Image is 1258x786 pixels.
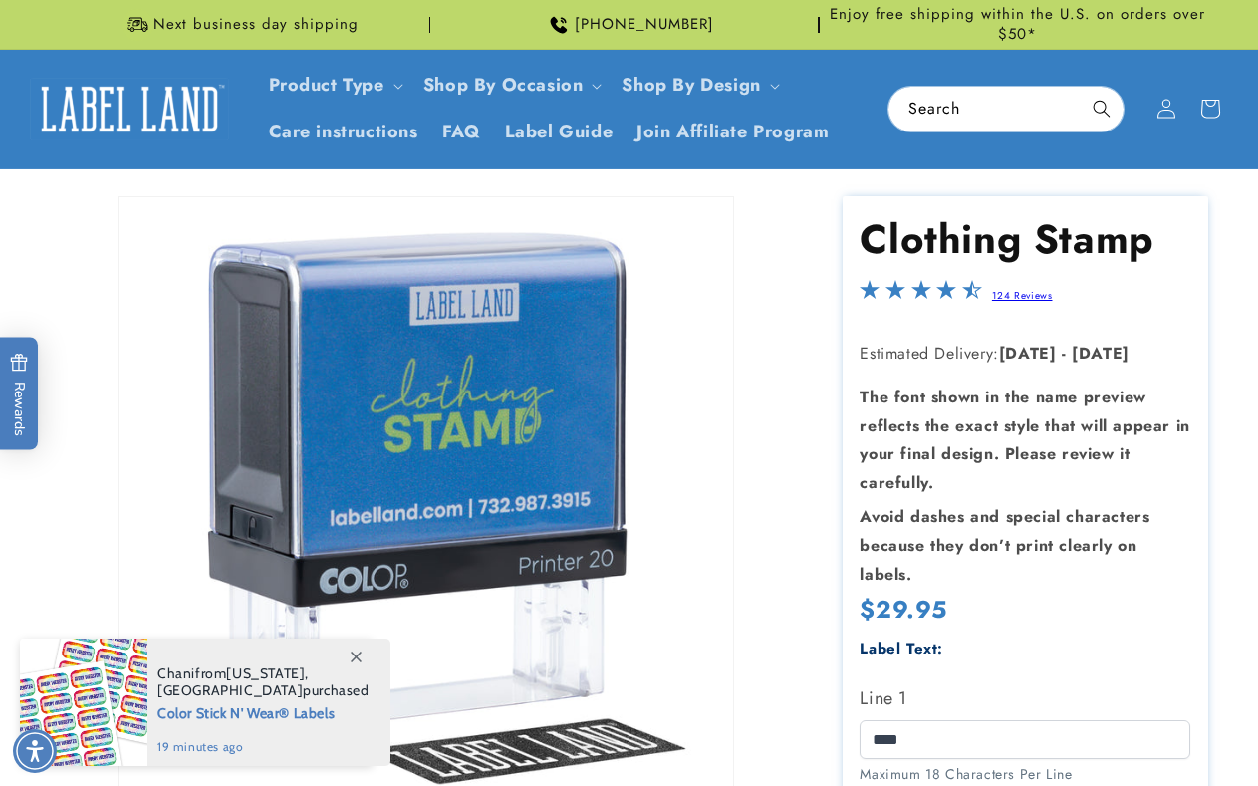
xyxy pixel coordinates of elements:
button: Search [1080,87,1124,131]
span: Rewards [10,353,29,435]
label: Label Text: [860,638,943,659]
summary: Shop By Design [610,62,787,109]
strong: The font shown in the name preview reflects the exact style that will appear in your final design... [860,386,1189,494]
strong: [DATE] [999,342,1057,365]
span: Chani [157,664,195,682]
span: Join Affiliate Program [636,121,829,143]
strong: Avoid dashes and special characters because they don’t print clearly on labels. [860,505,1149,586]
a: FAQ [430,109,493,155]
span: from , purchased [157,665,370,699]
iframe: Gorgias live chat messenger [1059,700,1238,766]
span: 19 minutes ago [157,738,370,756]
span: Care instructions [269,121,418,143]
a: Label Guide [493,109,626,155]
div: Maximum 18 Characters Per Line [860,764,1190,785]
a: Shop By Design [622,72,760,98]
span: Shop By Occasion [423,74,584,97]
label: Line 1 [860,682,1190,714]
h1: Clothing Stamp [860,213,1190,265]
span: [PHONE_NUMBER] [575,15,714,35]
div: Accessibility Menu [13,729,57,773]
strong: - [1062,342,1067,365]
span: Enjoy free shipping within the U.S. on orders over $50* [828,5,1208,44]
a: Product Type [269,72,384,98]
span: FAQ [442,121,481,143]
a: Join Affiliate Program [625,109,841,155]
a: Care instructions [257,109,430,155]
a: 124 Reviews - open in a new tab [992,288,1053,303]
p: Estimated Delivery: [860,340,1190,369]
img: Label Land [30,78,229,139]
span: $29.95 [860,594,947,625]
summary: Shop By Occasion [411,62,611,109]
span: Color Stick N' Wear® Labels [157,699,370,724]
a: Label Land [23,71,237,147]
strong: [DATE] [1072,342,1130,365]
span: [GEOGRAPHIC_DATA] [157,681,303,699]
span: Label Guide [505,121,614,143]
span: 4.4-star overall rating [860,285,981,308]
span: [US_STATE] [226,664,305,682]
span: Next business day shipping [153,15,359,35]
summary: Product Type [257,62,411,109]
